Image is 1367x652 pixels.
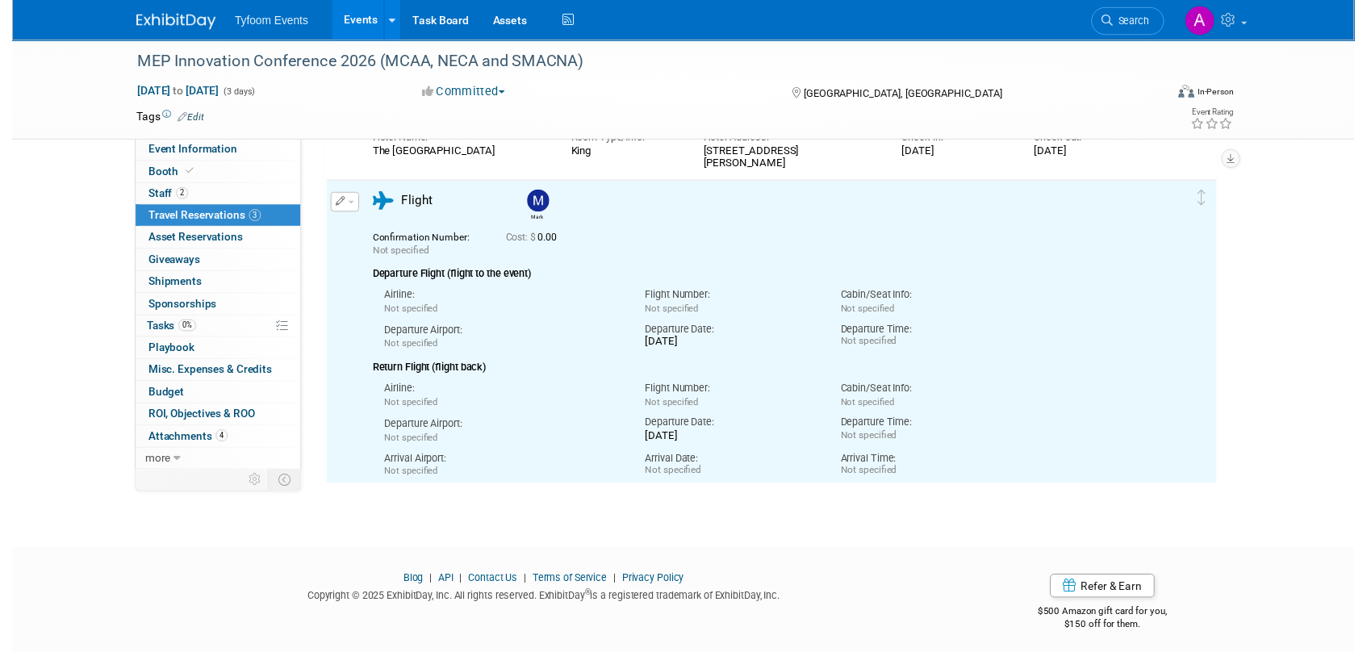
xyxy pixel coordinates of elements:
span: Cost: $ [503,236,535,247]
span: 3 [241,213,253,225]
div: In-Person [1206,87,1244,99]
a: Sponsorships [126,299,294,320]
a: Event Information [126,141,294,163]
span: Not specified [844,403,898,415]
div: Return Flight (flight back) [367,357,1152,382]
span: Tyfoom Events [227,15,302,27]
div: Departure Time: [844,423,1019,437]
a: Misc. Expenses & Credits [126,366,294,387]
sup: ® [583,599,589,608]
a: ROI, Objectives & ROO [126,411,294,433]
span: | [421,582,432,594]
div: Not specified [844,473,1019,485]
a: Booth [126,164,294,186]
div: [DATE] [645,341,820,355]
div: Departure Date: [645,423,820,437]
a: Refer & Earn [1057,584,1164,608]
a: Asset Reservations [126,231,294,253]
div: Cabin/Seat Info: [844,293,1019,307]
div: [STREET_ADDRESS][PERSON_NAME] [704,147,881,174]
img: Mark Nelson [525,193,547,215]
span: Playbook [139,347,186,360]
div: Departure Flight (flight to the event) [367,262,1152,286]
span: Travel Reservations [139,212,253,225]
div: Arrival Time: [844,459,1019,474]
span: Not specified [379,308,433,320]
i: Flight [367,195,388,214]
div: Arrival Date: [645,459,820,474]
img: ExhibitDay [127,14,207,30]
a: Shipments [126,276,294,298]
span: Attachments [139,437,219,450]
span: Misc. Expenses & Credits [139,370,265,382]
span: Asset Reservations [139,235,235,248]
td: Personalize Event Tab Strip [233,478,261,499]
span: [GEOGRAPHIC_DATA], [GEOGRAPHIC_DATA] [806,89,1008,101]
a: more [126,456,294,478]
div: [DATE] [1041,147,1152,161]
div: King [569,147,679,160]
div: Airline: [379,293,621,307]
span: Giveaways [139,257,191,270]
div: $500 Amazon gift card for you, [980,605,1241,642]
span: | [517,582,528,594]
div: Event Format [1078,84,1244,108]
span: 0.00 [503,236,561,247]
a: API [434,582,449,594]
div: [DATE] [645,437,820,451]
span: Sponsorships [139,303,208,316]
a: Contact Us [465,582,515,594]
div: Departure Airport: [379,424,621,439]
a: Budget [126,388,294,410]
span: Flight [396,197,428,211]
div: Airline: [379,388,621,403]
span: Shipments [139,280,193,293]
a: Privacy Policy [621,582,684,594]
span: Tasks [137,325,187,338]
span: [DATE] [DATE] [127,85,211,99]
span: Staff [139,190,179,203]
div: Copyright © 2025 ExhibitDay, Inc. All rights reserved. ExhibitDay is a registered trademark of Ex... [127,596,956,614]
span: Search [1121,15,1158,27]
span: Not specified [645,308,699,320]
td: Tags [127,111,195,127]
div: Mark Nelson [525,215,545,224]
a: Terms of Service [530,582,606,594]
div: Departure Time: [844,328,1019,342]
div: Flight Number: [645,388,820,403]
span: | [608,582,619,594]
div: [DATE] [906,147,1017,161]
div: Cabin/Seat Info: [844,388,1019,403]
span: Not specified [844,308,898,320]
a: Tasks0% [126,321,294,343]
div: $150 off for them. [980,629,1241,642]
i: Click and drag to move item [1207,194,1215,210]
div: Arrival Airport: [379,459,621,474]
div: Not specified [844,341,1019,353]
div: Not specified [645,473,820,485]
span: Booth [139,168,188,181]
button: Committed [412,85,508,102]
img: Angie Nichols [1194,6,1225,36]
span: | [452,582,462,594]
div: Confirmation Number: [367,231,479,248]
span: Not specified [379,474,433,485]
a: Attachments4 [126,433,294,455]
div: Mark Nelson [520,193,549,224]
a: Playbook [126,343,294,365]
i: Booth reservation complete [177,169,185,178]
span: ROI, Objectives & ROO [139,415,247,428]
span: 0% [169,325,187,337]
span: more [136,460,161,473]
span: Not specified [379,403,433,415]
span: (3 days) [214,88,248,98]
a: Giveaways [126,253,294,275]
span: 2 [167,190,179,203]
span: Not specified [379,344,433,355]
div: Flight Number: [645,293,820,307]
div: Departure Date: [645,328,820,342]
span: Budget [139,392,175,405]
span: Event Information [139,145,229,158]
a: Edit [169,114,195,125]
img: Format-Inperson.png [1188,86,1204,99]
